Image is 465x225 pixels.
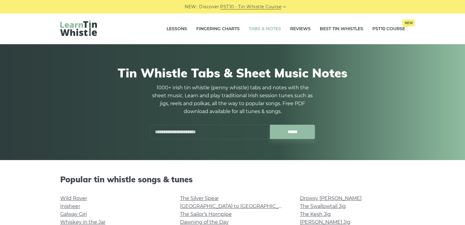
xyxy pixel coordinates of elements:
[249,21,281,37] a: Tabs & Notes
[180,219,229,225] a: Dawning of the Day
[60,195,87,201] a: Wild Rover
[167,21,187,37] a: Lessons
[60,219,105,225] a: Whiskey in the Jar
[180,211,232,217] a: The Sailor’s Hornpipe
[60,211,87,217] a: Galway Girl
[60,175,405,184] h2: Popular tin whistle songs & tunes
[290,21,311,37] a: Reviews
[180,203,293,209] a: [GEOGRAPHIC_DATA] to [GEOGRAPHIC_DATA]
[300,195,362,201] a: Drowsy [PERSON_NAME]
[320,21,363,37] a: Best Tin Whistles
[300,203,346,209] a: The Swallowtail Jig
[180,195,219,201] a: The Silver Spear
[402,20,415,26] span: New
[300,211,331,217] a: The Kesh Jig
[150,84,315,116] p: 1000+ Irish tin whistle (penny whistle) tabs and notes with the sheet music. Learn and play tradi...
[60,66,405,80] h1: Tin Whistle Tabs & Sheet Music Notes
[196,21,240,37] a: Fingering Charts
[300,219,350,225] a: [PERSON_NAME] Jig
[60,203,80,209] a: Inisheer
[372,21,405,37] a: PST10 CourseNew
[60,20,97,36] img: LearnTinWhistle.com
